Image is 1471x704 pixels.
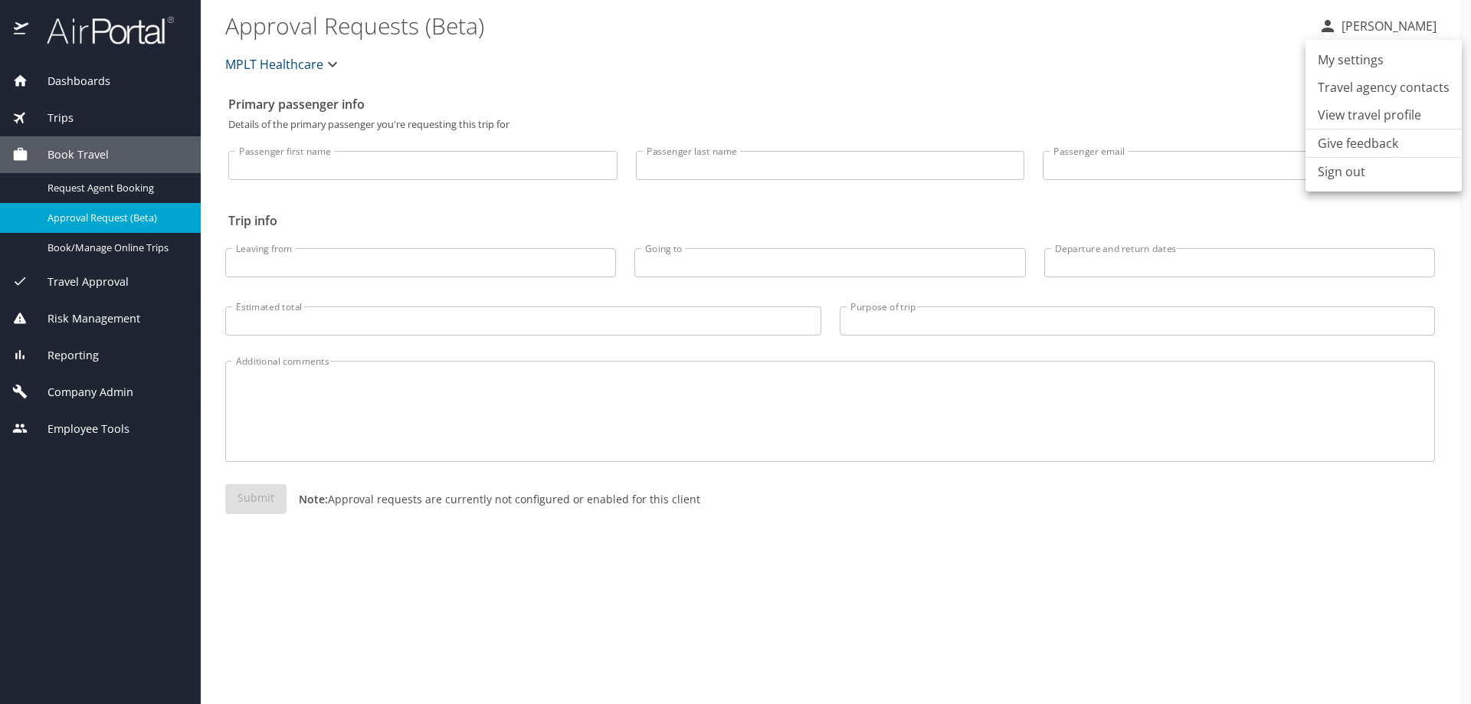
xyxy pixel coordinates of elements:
[1306,46,1462,74] a: My settings
[1318,134,1398,152] a: Give feedback
[1306,158,1462,185] li: Sign out
[1306,74,1462,101] a: Travel agency contacts
[1306,101,1462,129] a: View travel profile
